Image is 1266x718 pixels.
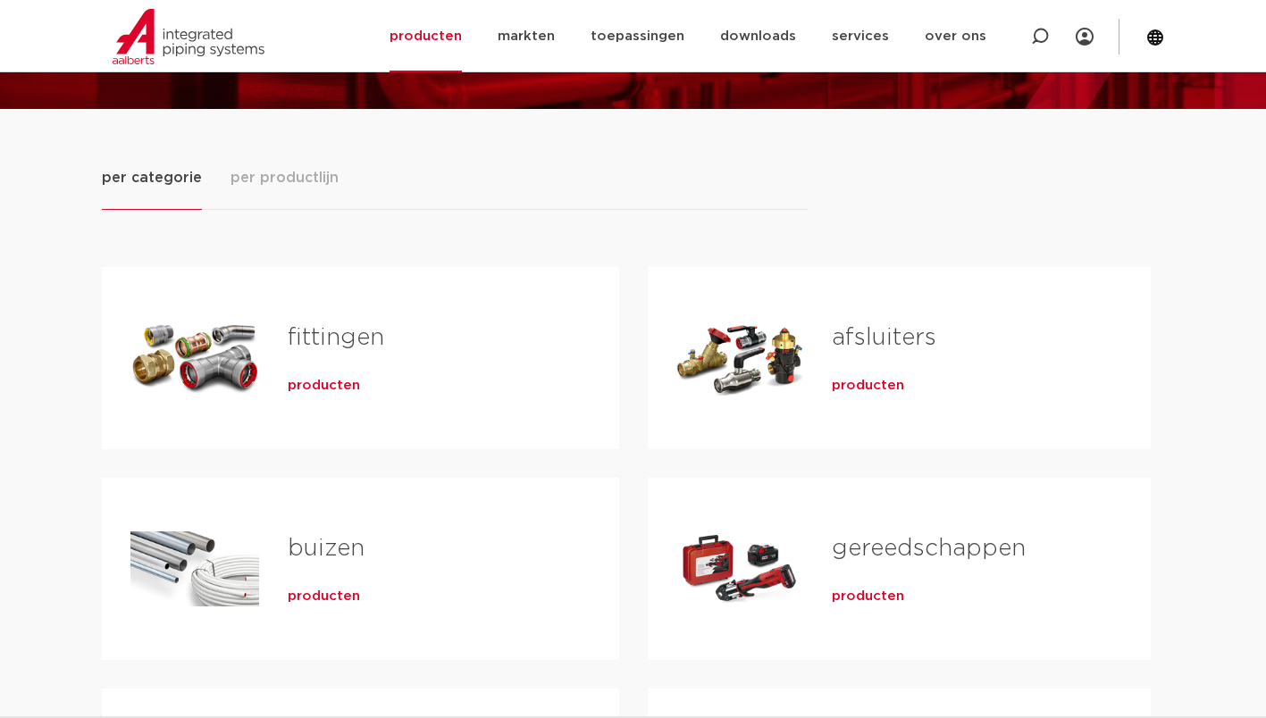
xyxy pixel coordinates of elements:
span: per categorie [102,167,202,188]
a: producten [832,588,904,605]
a: producten [288,377,360,395]
span: per productlijn [231,167,339,188]
a: producten [832,377,904,395]
a: producten [288,588,360,605]
a: fittingen [288,326,384,349]
a: gereedschappen [832,537,1026,560]
a: buizen [288,537,365,560]
a: afsluiters [832,326,936,349]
